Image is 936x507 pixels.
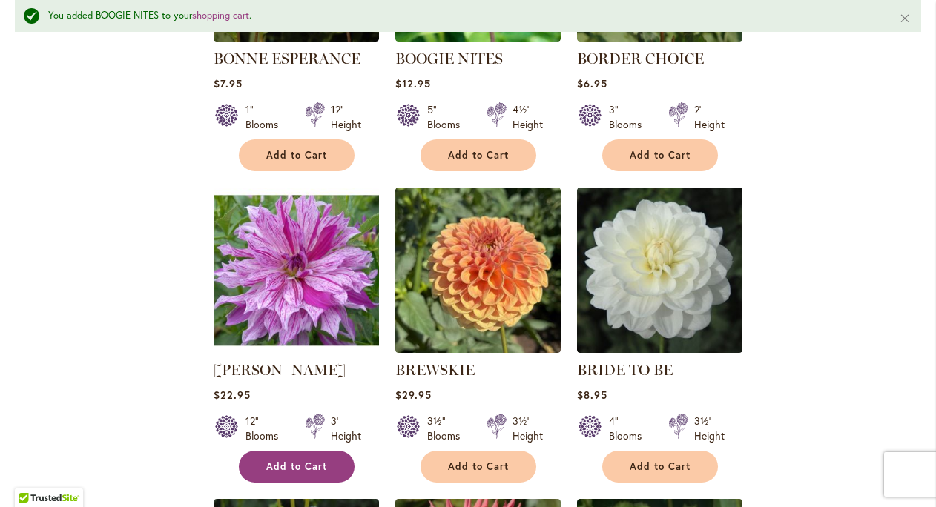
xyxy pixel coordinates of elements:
a: BRIDE TO BE [577,342,742,356]
img: Brandon Michael [214,188,379,353]
span: Add to Cart [630,460,691,473]
button: Add to Cart [602,451,718,483]
span: $12.95 [395,76,431,90]
div: 3½" Blooms [427,414,469,443]
div: 2' Height [694,102,725,132]
button: Add to Cart [239,139,355,171]
div: 12" Blooms [245,414,287,443]
a: BRIDE TO BE [577,361,673,379]
span: $6.95 [577,76,607,90]
a: BORDER CHOICE [577,50,704,67]
span: Add to Cart [448,460,509,473]
button: Add to Cart [239,451,355,483]
a: BORDER CHOICE [577,30,742,44]
a: BREWSKIE [395,361,475,379]
button: Add to Cart [421,139,536,171]
div: 3½' Height [513,414,543,443]
span: $7.95 [214,76,243,90]
img: BREWSKIE [395,188,561,353]
div: You added BOOGIE NITES to your . [48,9,877,23]
div: 3' Height [331,414,361,443]
a: BREWSKIE [395,342,561,356]
iframe: Launch Accessibility Center [11,454,53,496]
img: BRIDE TO BE [577,188,742,353]
a: BOOGIE NITES [395,50,503,67]
div: 1" Blooms [245,102,287,132]
a: BONNE ESPERANCE [214,50,360,67]
span: Add to Cart [630,149,691,162]
a: BONNE ESPERANCE [214,30,379,44]
a: Brandon Michael [214,342,379,356]
span: Add to Cart [448,149,509,162]
a: shopping cart [192,9,249,21]
a: [PERSON_NAME] [214,361,346,379]
div: 4" Blooms [609,414,650,443]
span: Add to Cart [266,460,327,473]
span: $22.95 [214,388,251,402]
span: $29.95 [395,388,432,402]
span: $8.95 [577,388,607,402]
div: 4½' Height [513,102,543,132]
button: Add to Cart [421,451,536,483]
div: 3½' Height [694,414,725,443]
a: BOOGIE NITES [395,30,561,44]
div: 3" Blooms [609,102,650,132]
div: 12" Height [331,102,361,132]
div: 5" Blooms [427,102,469,132]
span: Add to Cart [266,149,327,162]
button: Add to Cart [602,139,718,171]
